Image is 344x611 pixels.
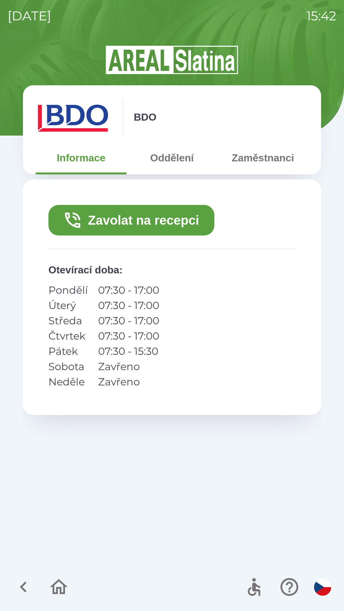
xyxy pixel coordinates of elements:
p: 07:30 - 17:00 [98,298,159,313]
p: Středa [48,313,88,328]
button: Zaměstnanci [218,146,308,169]
p: Sobota [48,359,88,374]
p: Zavřeno [98,374,159,390]
p: [DATE] [8,6,51,25]
button: Zavolat na recepci [48,205,214,235]
img: Logo [23,45,321,75]
img: cs flag [314,579,331,596]
p: Otevírací doba : [48,262,296,277]
button: Oddělení [126,146,217,169]
p: Pátek [48,344,88,359]
button: Informace [36,146,126,169]
p: Čtvrtek [48,328,88,344]
p: 07:30 - 17:00 [98,283,159,298]
p: 15:42 [306,6,336,25]
p: 07:30 - 15:30 [98,344,159,359]
p: Pondělí [48,283,88,298]
p: 07:30 - 17:00 [98,313,159,328]
p: Zavřeno [98,359,159,374]
p: 07:30 - 17:00 [98,328,159,344]
p: Neděle [48,374,88,390]
img: ae7449ef-04f1-48ed-85b5-e61960c78b50.png [36,98,112,136]
p: Úterý [48,298,88,313]
p: BDO [134,109,156,125]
